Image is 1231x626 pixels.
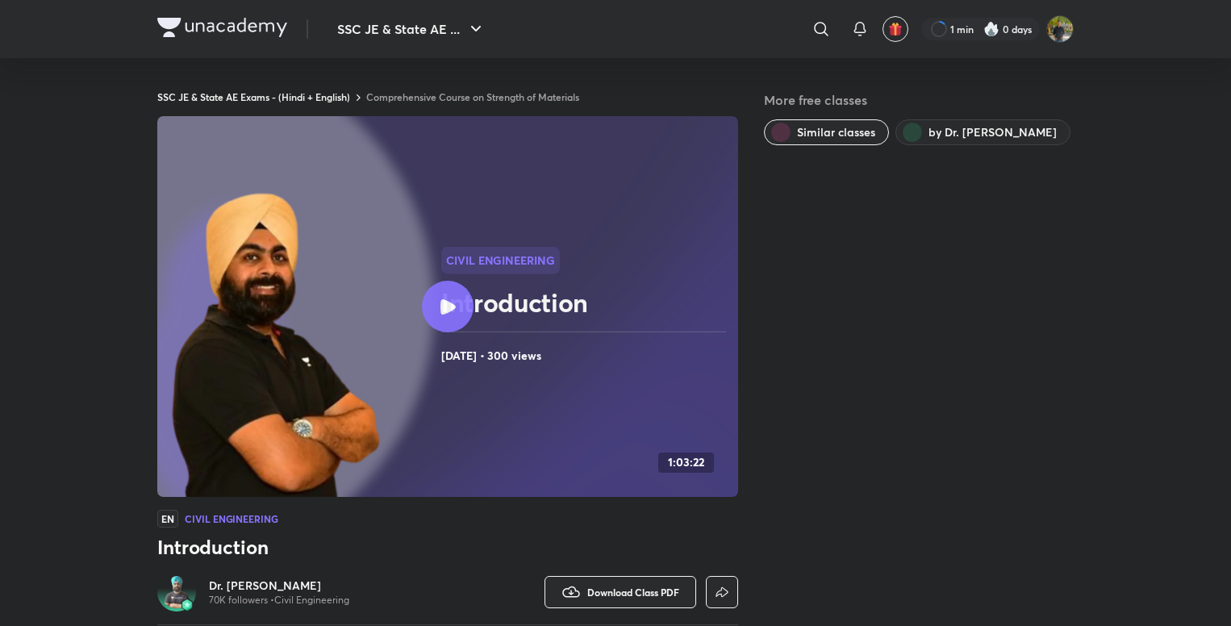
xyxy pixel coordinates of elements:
[182,599,193,611] img: badge
[928,124,1057,140] span: by Dr. Jaspal Singh
[441,286,732,319] h2: Introduction
[185,514,278,524] h4: Civil Engineering
[983,21,999,37] img: streak
[157,573,196,611] a: Avatarbadge
[157,18,287,37] img: Company Logo
[157,534,738,560] h3: Introduction
[545,576,696,608] button: Download Class PDF
[1046,15,1074,43] img: shubham rawat
[888,22,903,36] img: avatar
[587,586,679,599] span: Download Class PDF
[157,90,350,103] a: SSC JE & State AE Exams - (Hindi + English)
[883,16,908,42] button: avatar
[366,90,579,103] a: Comprehensive Course on Strength of Materials
[441,345,732,366] h4: [DATE] • 300 views
[797,124,875,140] span: Similar classes
[764,119,889,145] button: Similar classes
[895,119,1070,145] button: by Dr. Jaspal Singh
[157,18,287,41] a: Company Logo
[161,576,193,608] img: Avatar
[764,90,1074,110] h5: More free classes
[668,456,704,469] h4: 1:03:22
[209,594,349,607] p: 70K followers • Civil Engineering
[328,13,495,45] button: SSC JE & State AE ...
[157,510,178,528] span: EN
[209,578,349,594] a: Dr. [PERSON_NAME]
